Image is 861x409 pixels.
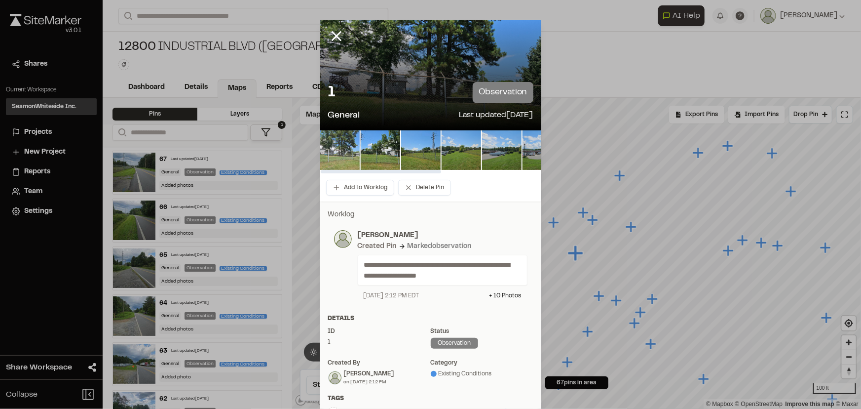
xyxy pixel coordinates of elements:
img: file [523,130,562,170]
div: [DATE] 2:12 PM EDT [364,291,419,300]
img: file [442,130,481,170]
img: file [401,130,441,170]
div: ID [328,327,431,336]
div: Created Pin [358,241,397,252]
div: observation [431,338,478,349]
p: [PERSON_NAME] [358,230,527,241]
div: Details [328,314,533,323]
img: photo [334,230,352,248]
div: Existing Conditions [431,369,533,378]
img: Morgan Beumee [329,371,341,384]
p: 1 [328,83,336,103]
p: observation [473,82,533,103]
div: Tags [328,394,533,403]
div: on [DATE] 2:12 PM [344,378,394,386]
img: file [320,130,360,170]
img: file [361,130,400,170]
p: Worklog [328,209,533,220]
div: + 10 Photo s [489,291,522,300]
img: file [482,130,522,170]
div: Marked observation [408,241,472,252]
div: [PERSON_NAME] [344,369,394,378]
p: Last updated [DATE] [459,109,533,123]
button: Delete Pin [398,180,451,196]
div: category [431,359,533,368]
p: General [328,109,360,123]
div: 1 [328,338,431,347]
div: Status [431,327,533,336]
div: Created by [328,359,431,368]
button: Add to Worklog [326,180,394,196]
